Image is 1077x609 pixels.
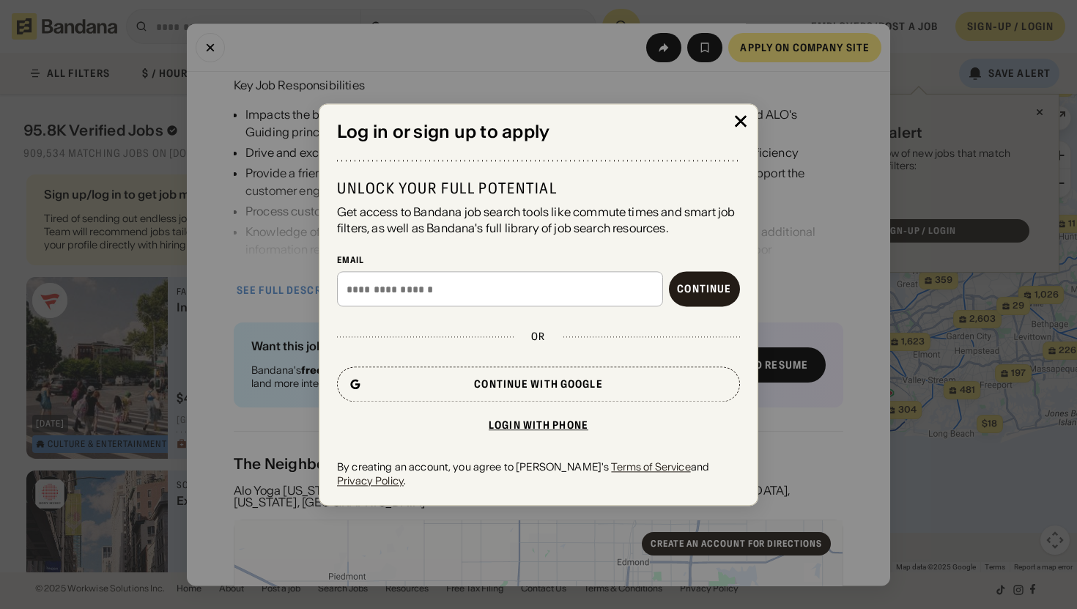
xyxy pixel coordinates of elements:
[337,179,740,198] div: Unlock your full potential
[611,461,690,474] a: Terms of Service
[677,284,731,295] div: Continue
[337,461,740,487] div: By creating an account, you agree to [PERSON_NAME]'s and .
[489,421,588,431] div: Login with phone
[337,474,404,487] a: Privacy Policy
[337,204,740,237] div: Get access to Bandana job search tools like commute times and smart job filters, as well as Banda...
[474,380,602,390] div: Continue with Google
[531,331,545,344] div: or
[337,254,740,266] div: Email
[337,122,740,143] div: Log in or sign up to apply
